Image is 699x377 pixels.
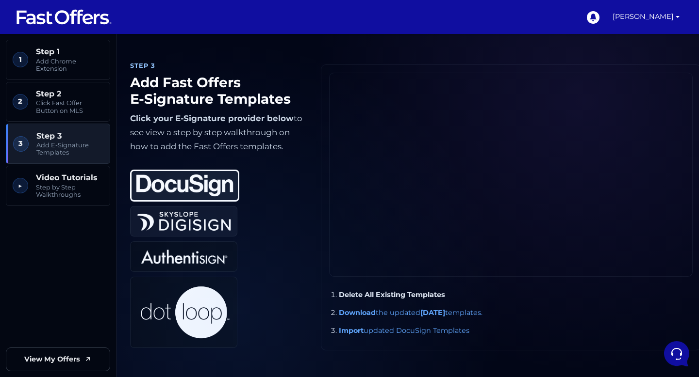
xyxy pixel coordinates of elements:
span: Step 3 [36,131,103,141]
a: 1 Step 1 Add Chrome Extension [6,40,110,80]
strong: Download [339,308,376,317]
a: Downloadthe updated[DATE]templates. [339,308,483,317]
img: DigiSign [135,210,233,233]
strong: Import [339,326,364,335]
span: 3 [13,136,29,152]
a: Importupdated DocuSign Templates [339,326,469,335]
p: Messages [83,301,111,310]
span: Step 1 [36,47,103,56]
button: Start a Conversation [16,97,179,116]
a: 3 Step 3 Add E-Signature Templates [6,124,110,164]
span: 1 [13,52,28,67]
img: Authentisign [135,245,233,268]
p: Help [150,301,163,310]
a: View My Offers [6,347,110,371]
span: View My Offers [24,354,80,365]
span: Start a Conversation [70,103,136,110]
strong: [DATE] [420,308,445,317]
p: Home [29,301,46,310]
a: ▶︎ Video Tutorials Step by Step Walkthroughs [6,166,110,206]
h2: Hello [PERSON_NAME] 👋 [8,8,163,39]
img: Dotloop [135,281,233,344]
img: DocuSign [136,174,233,197]
span: Video Tutorials [36,173,103,182]
span: Add E-Signature Templates [36,141,103,157]
span: Click Fast Offer Button on MLS [36,99,103,114]
span: Add Chrome Extension [36,58,103,73]
span: Step 2 [36,89,103,98]
span: Step by Step Walkthroughs [36,184,103,199]
span: ▶︎ [13,178,28,193]
input: Search for an Article... [22,157,159,166]
p: to see view a step by step walkthrough on how to add the Fast Offers templates. [130,111,305,154]
button: Home [8,288,67,310]
a: 2 Step 2 Click Fast Offer Button on MLS [6,82,110,122]
a: See all [157,54,179,62]
a: Open Help Center [121,136,179,143]
span: Find an Answer [16,136,66,143]
strong: Click your E-Signature provider below [130,113,294,123]
button: Help [127,288,186,310]
span: Your Conversations [16,54,79,62]
strong: Delete All Existing Templates [339,290,445,299]
div: Step 3 [130,61,305,71]
iframe: Customerly Messenger Launcher [662,339,691,368]
button: Messages [67,288,127,310]
span: 2 [13,94,28,110]
img: dark [31,70,50,89]
h1: Add Fast Offers E‑Signature Templates [130,75,305,107]
img: dark [16,70,35,89]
